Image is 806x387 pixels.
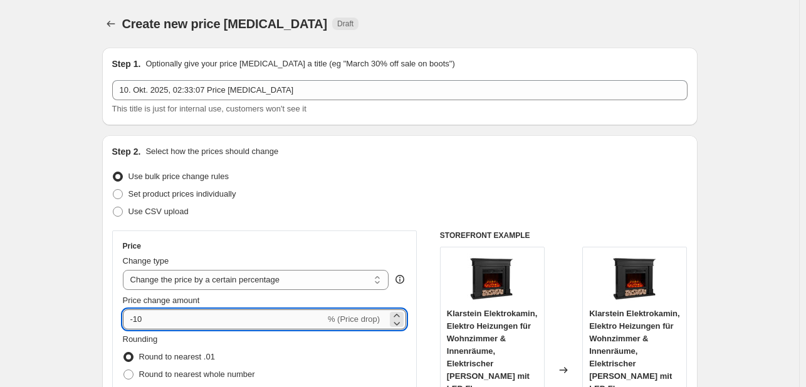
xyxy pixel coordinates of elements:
[440,230,688,240] h6: STOREFRONT EXAMPLE
[145,145,278,158] p: Select how the prices should change
[123,309,325,329] input: -15
[112,145,141,158] h2: Step 2.
[123,334,158,344] span: Rounding
[112,104,306,113] span: This title is just for internal use, customers won't see it
[467,254,517,304] img: 61MkOobs6-L_80x.jpg
[122,17,328,31] span: Create new price [MEDICAL_DATA]
[102,15,120,33] button: Price change jobs
[112,58,141,70] h2: Step 1.
[145,58,454,70] p: Optionally give your price [MEDICAL_DATA] a title (eg "March 30% off sale on boots")
[139,369,255,379] span: Round to nearest whole number
[328,314,380,324] span: % (Price drop)
[123,241,141,251] h3: Price
[337,19,353,29] span: Draft
[128,172,229,181] span: Use bulk price change rules
[394,273,406,286] div: help
[123,296,200,305] span: Price change amount
[610,254,660,304] img: 61MkOobs6-L_80x.jpg
[128,207,189,216] span: Use CSV upload
[112,80,688,100] input: 30% off holiday sale
[139,352,215,361] span: Round to nearest .01
[123,256,169,266] span: Change type
[128,189,236,199] span: Set product prices individually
